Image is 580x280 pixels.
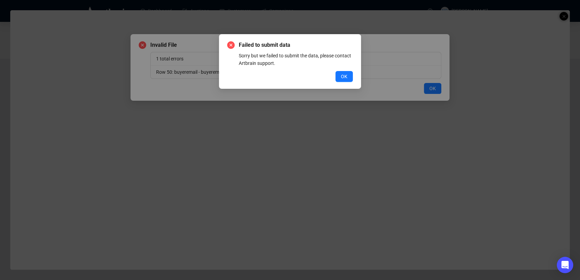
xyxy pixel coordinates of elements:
[239,41,353,49] span: Failed to submit data
[557,257,573,273] div: Open Intercom Messenger
[341,73,347,80] span: OK
[239,53,351,66] span: Sorry but we failed to submit the data, please contact Artbrain support.
[227,41,235,49] span: close-circle
[335,71,353,82] button: OK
